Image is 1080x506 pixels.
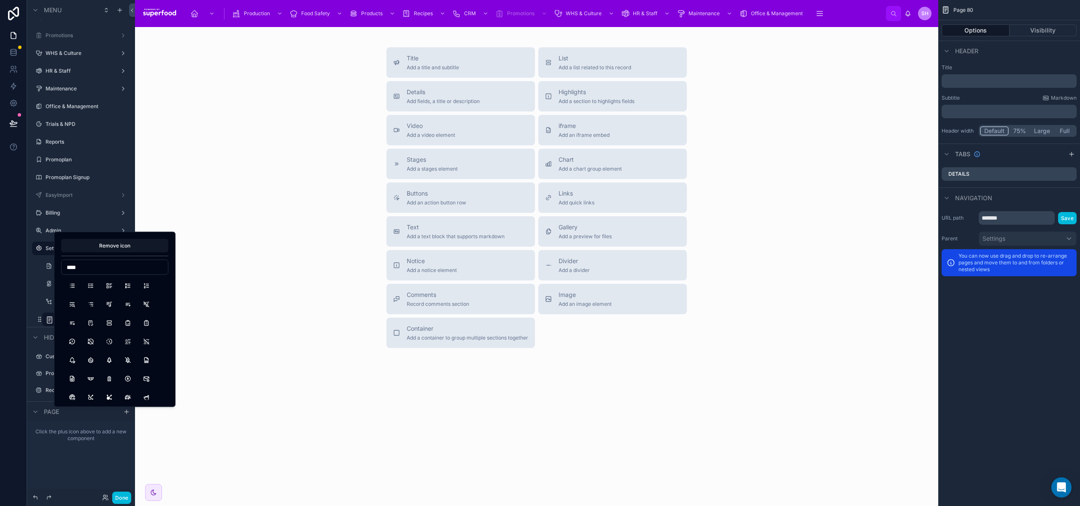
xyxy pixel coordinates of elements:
[1054,126,1075,136] button: Full
[102,390,117,405] button: AffiliateFilled
[538,115,687,145] button: iframeAdd an iframe embed
[27,422,135,449] div: Click the plus icon above to add a new component
[65,297,80,312] button: ListSearch
[142,7,178,20] img: App logo
[46,370,125,377] a: Product Files
[942,215,975,221] label: URL path
[120,278,135,294] button: ListLetters
[44,333,87,342] span: Hidden pages
[538,81,687,112] button: HighlightsAdd a section to highlights fields
[407,132,455,139] span: Add a video element
[139,278,154,294] button: ListNumbers
[507,10,535,17] span: Promotions
[46,121,125,128] a: Trials & NPD
[633,10,657,17] span: HR & Staff
[83,297,98,312] button: ListTree
[566,10,602,17] span: WHS & Culture
[953,7,973,14] span: Page 80
[407,223,505,231] span: Text
[83,278,98,294] button: ListCheck
[942,95,960,101] label: Subtitle
[301,10,330,17] span: Food Safety
[1009,126,1030,136] button: 75%
[407,64,459,71] span: Add a title and subtitle
[229,6,287,21] a: Production
[407,54,459,63] span: Title
[559,132,610,139] span: Add an iframe embed
[46,192,113,199] label: EasyImport
[407,267,457,274] span: Add a notice element
[942,128,975,134] label: Header width
[102,334,117,349] button: HistoryToggle
[120,390,135,405] button: Forklift
[400,6,450,21] a: Recipes
[83,334,98,349] button: HistoryOff
[46,174,125,181] label: Promoplan Signup
[386,115,535,145] button: VideoAdd a video element
[980,126,1009,136] button: Default
[46,209,113,216] a: Billing
[120,297,135,312] button: PlaylistAdd
[139,390,154,405] button: HandLittleFinger
[139,316,154,331] button: ClipboardList
[1051,477,1072,498] div: Open Intercom Messenger
[347,6,400,21] a: Products
[674,6,737,21] a: Maintenance
[386,216,535,247] button: TextAdd a text block that supports markdown
[139,371,154,386] button: MailStar
[46,32,113,39] label: Promotions
[538,250,687,280] button: DividerAdd a divider
[407,122,455,130] span: Video
[407,301,469,307] span: Record comments section
[46,387,125,394] a: Recipe/Product Categories
[1051,95,1077,101] span: Markdown
[407,166,458,172] span: Add a stages element
[386,182,535,213] button: ButtonsAdd an action button row
[559,64,631,71] span: Add a list related to this record
[65,371,80,386] button: FileStar
[559,257,590,265] span: Divider
[955,47,978,55] span: Header
[559,199,594,206] span: Add quick links
[287,6,347,21] a: Food Safety
[414,10,433,17] span: Recipes
[737,6,809,21] a: Office & Management
[979,231,1077,246] button: Settings
[244,10,270,17] span: Production
[942,64,1077,71] label: Title
[407,155,458,164] span: Stages
[955,194,992,202] span: Navigation
[83,353,98,368] button: ChristmasBall
[983,234,1005,243] span: Settings
[751,10,803,17] span: Office & Management
[386,81,535,112] button: DetailsAdd fields, a title or description
[361,10,383,17] span: Products
[407,233,505,240] span: Add a text block that supports markdown
[559,155,622,164] span: Chart
[120,334,135,349] button: Mist
[559,223,612,231] span: Gallery
[46,50,113,57] label: WHS & Culture
[407,324,528,333] span: Container
[46,103,125,110] label: Office & Management
[559,189,594,198] span: Links
[955,150,970,158] span: Tabs
[386,284,535,314] button: CommentsRecord comments section
[102,278,117,294] button: ListDetails
[538,149,687,179] button: ChartAdd a chart group element
[407,335,528,341] span: Add a container to group multiple sections together
[407,189,466,198] span: Buttons
[559,98,634,105] span: Add a section to highlights fields
[407,257,457,265] span: Notice
[46,245,113,252] label: Settings
[942,74,1077,88] div: scrollable content
[112,492,131,504] button: Done
[1058,212,1077,224] button: Save
[46,139,125,145] label: Reports
[538,284,687,314] button: ImageAdd an image element
[44,6,62,14] span: Menu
